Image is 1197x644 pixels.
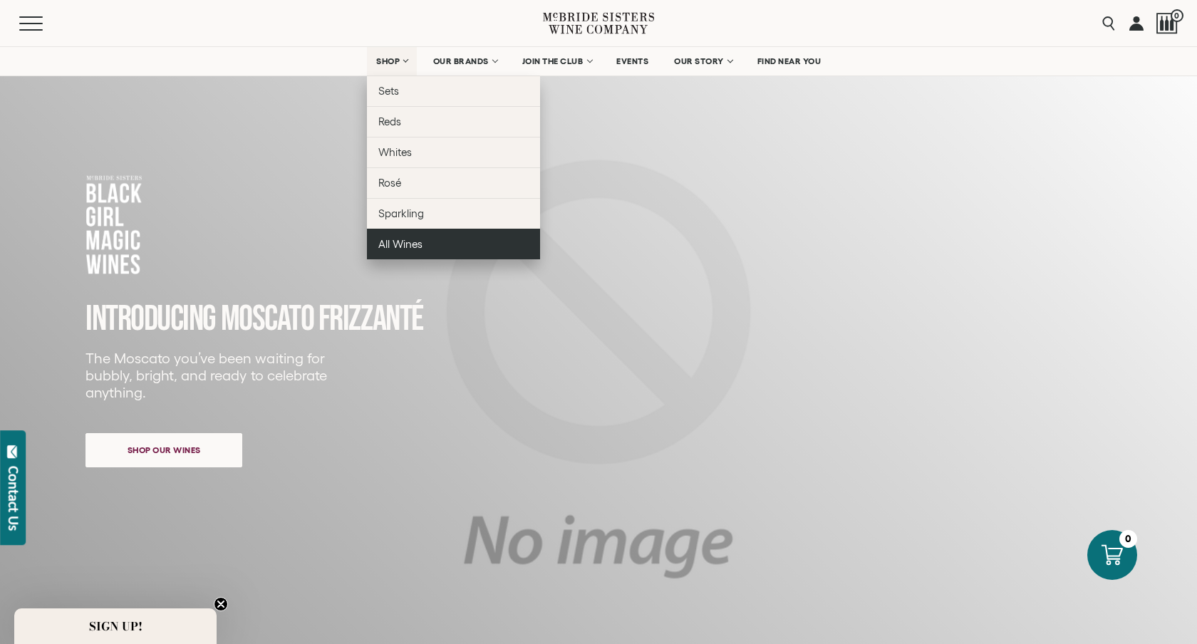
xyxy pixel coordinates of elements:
span: OUR STORY [674,56,724,66]
span: Shop our wines [103,436,226,464]
a: Reds [367,106,540,137]
span: Whites [378,146,412,158]
span: INTRODUCING [85,298,216,341]
a: OUR BRANDS [424,47,506,76]
span: Rosé [378,177,401,189]
span: JOIN THE CLUB [522,56,584,66]
p: The Moscato you’ve been waiting for bubbly, bright, and ready to celebrate anything. [85,350,336,401]
a: Rosé [367,167,540,198]
span: OUR BRANDS [433,56,489,66]
button: Mobile Menu Trigger [19,16,71,31]
span: SIGN UP! [89,618,142,635]
span: Reds [378,115,401,128]
span: FIND NEAR YOU [757,56,822,66]
a: Sparkling [367,198,540,229]
span: SHOP [376,56,400,66]
a: Sets [367,76,540,106]
span: MOSCATO [221,298,314,341]
a: All Wines [367,229,540,259]
div: 0 [1119,530,1137,548]
a: SHOP [367,47,417,76]
a: Whites [367,137,540,167]
span: Sets [378,85,399,97]
div: Contact Us [6,466,21,531]
a: JOIN THE CLUB [513,47,601,76]
span: EVENTS [616,56,648,66]
span: 0 [1171,9,1183,22]
div: SIGN UP!Close teaser [14,608,217,644]
a: FIND NEAR YOU [748,47,831,76]
span: Sparkling [378,207,424,219]
a: EVENTS [607,47,658,76]
span: FRIZZANTé [318,298,423,341]
button: Close teaser [214,597,228,611]
a: Shop our wines [85,433,242,467]
a: OUR STORY [665,47,741,76]
span: All Wines [378,238,423,250]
